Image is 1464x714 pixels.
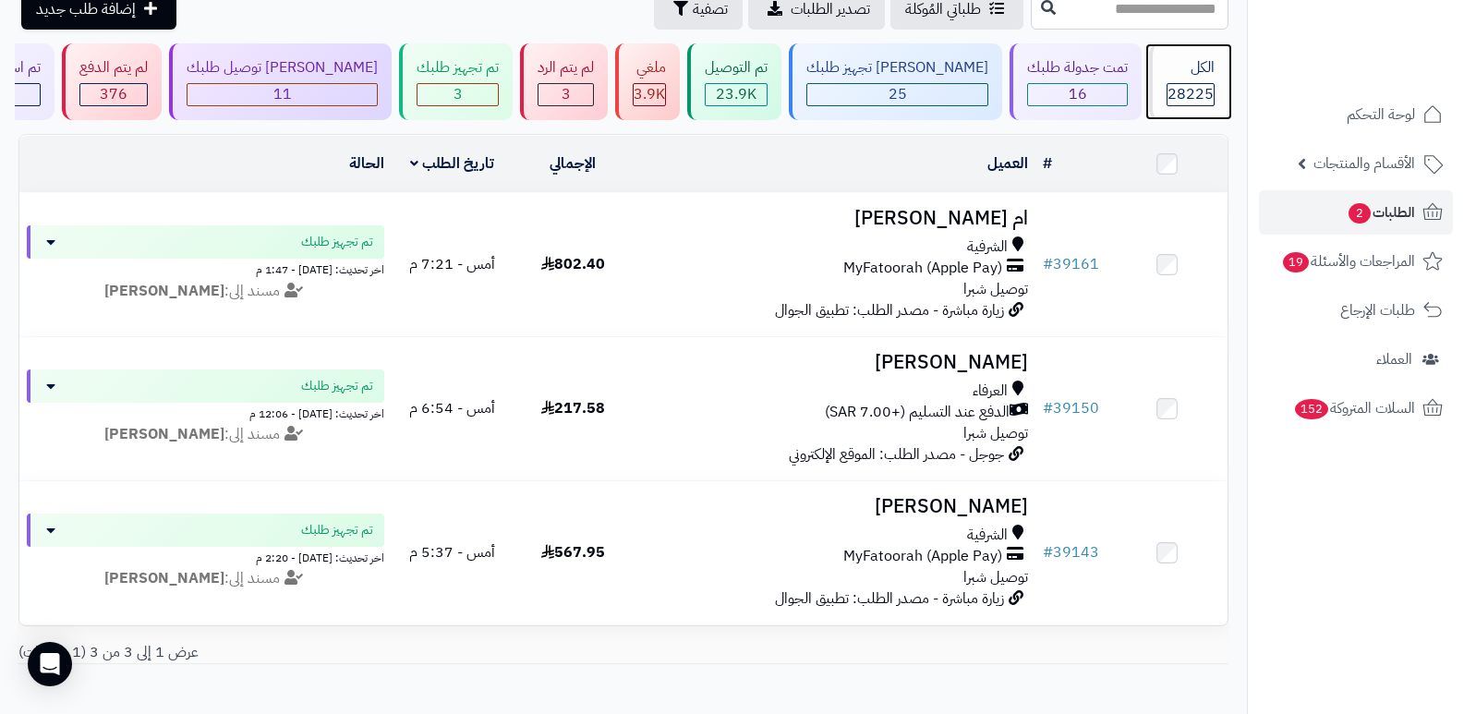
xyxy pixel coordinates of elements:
[417,84,498,105] div: 3
[1259,190,1453,235] a: الطلبات2
[963,278,1028,300] span: توصيل شبرا
[58,43,165,120] a: لم يتم الدفع 376
[349,152,384,175] a: الحالة
[409,541,495,563] span: أمس - 5:37 م
[775,587,1004,610] span: زيارة مباشرة - مصدر الطلب: تطبيق الجوال
[516,43,611,120] a: لم يتم الرد 3
[1043,541,1099,563] a: #39143
[104,423,224,445] strong: [PERSON_NAME]
[889,83,907,105] span: 25
[706,84,767,105] div: 23923
[550,152,596,175] a: الإجمالي
[409,253,495,275] span: أمس - 7:21 م
[967,525,1008,546] span: الشرفية
[611,43,684,120] a: ملغي 3.9K
[641,208,1029,229] h3: ام [PERSON_NAME]
[789,443,1004,466] span: جوجل - مصدر الطلب: الموقع الإلكتروني
[104,567,224,589] strong: [PERSON_NAME]
[13,424,398,445] div: مسند إلى:
[13,568,398,589] div: مسند إلى:
[633,57,666,79] div: ملغي
[1295,399,1328,419] span: 152
[27,547,384,566] div: اخر تحديث: [DATE] - 2:20 م
[541,397,605,419] span: 217.58
[963,422,1028,444] span: توصيل شبرا
[562,83,571,105] span: 3
[1259,288,1453,333] a: طلبات الإرجاع
[1259,239,1453,284] a: المراجعات والأسئلة19
[843,258,1002,279] span: MyFatoorah (Apple Pay)
[1376,346,1412,372] span: العملاء
[716,83,756,105] span: 23.9K
[641,496,1029,517] h3: [PERSON_NAME]
[417,57,499,79] div: تم تجهيز طلبك
[395,43,516,120] a: تم تجهيز طلبك 3
[538,57,594,79] div: لم يتم الرد
[301,233,373,251] span: تم تجهيز طلبك
[165,43,395,120] a: [PERSON_NAME] توصيل طلبك 11
[1043,397,1099,419] a: #39150
[1167,57,1215,79] div: الكل
[1259,386,1453,430] a: السلات المتروكة152
[963,566,1028,588] span: توصيل شبرا
[410,152,494,175] a: تاريخ الطلب
[1069,83,1087,105] span: 16
[1283,252,1309,272] span: 19
[1027,57,1128,79] div: تمت جدولة طلبك
[843,546,1002,567] span: MyFatoorah (Apple Pay)
[541,541,605,563] span: 567.95
[1043,253,1053,275] span: #
[301,521,373,539] span: تم تجهيز طلبك
[187,57,378,79] div: [PERSON_NAME] توصيل طلبك
[1347,200,1415,225] span: الطلبات
[1043,152,1052,175] a: #
[634,84,665,105] div: 3868
[80,84,147,105] div: 376
[301,377,373,395] span: تم تجهيز طلبك
[79,57,148,79] div: لم يتم الدفع
[100,83,127,105] span: 376
[1293,395,1415,421] span: السلات المتروكة
[104,280,224,302] strong: [PERSON_NAME]
[987,152,1028,175] a: العميل
[973,381,1008,402] span: العرفاء
[825,402,1010,423] span: الدفع عند التسليم (+7.00 SAR)
[641,352,1029,373] h3: [PERSON_NAME]
[967,236,1008,258] span: الشرفية
[188,84,377,105] div: 11
[13,281,398,302] div: مسند إلى:
[1043,253,1099,275] a: #39161
[409,397,495,419] span: أمس - 6:54 م
[1259,337,1453,381] a: العملاء
[1043,541,1053,563] span: #
[1313,151,1415,176] span: الأقسام والمنتجات
[1281,248,1415,274] span: المراجعات والأسئلة
[27,403,384,422] div: اخر تحديث: [DATE] - 12:06 م
[1338,50,1446,89] img: logo-2.png
[1259,92,1453,137] a: لوحة التحكم
[785,43,1006,120] a: [PERSON_NAME] تجهيز طلبك 25
[807,84,987,105] div: 25
[541,253,605,275] span: 802.40
[705,57,768,79] div: تم التوصيل
[1028,84,1127,105] div: 16
[775,299,1004,321] span: زيارة مباشرة - مصدر الطلب: تطبيق الجوال
[1349,203,1371,224] span: 2
[1145,43,1232,120] a: الكل28225
[454,83,463,105] span: 3
[684,43,785,120] a: تم التوصيل 23.9K
[1043,397,1053,419] span: #
[27,259,384,278] div: اخر تحديث: [DATE] - 1:47 م
[273,83,292,105] span: 11
[1340,297,1415,323] span: طلبات الإرجاع
[634,83,665,105] span: 3.9K
[538,84,593,105] div: 3
[1006,43,1145,120] a: تمت جدولة طلبك 16
[1168,83,1214,105] span: 28225
[5,642,623,663] div: عرض 1 إلى 3 من 3 (1 صفحات)
[28,642,72,686] div: Open Intercom Messenger
[1347,102,1415,127] span: لوحة التحكم
[806,57,988,79] div: [PERSON_NAME] تجهيز طلبك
